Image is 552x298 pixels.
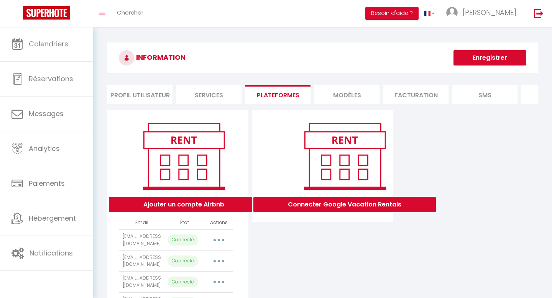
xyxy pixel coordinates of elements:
button: Connecter Google Vacation Rentals [253,197,436,212]
img: Super Booking [23,6,70,20]
span: Chercher [117,8,143,16]
img: rent.png [296,120,394,193]
td: [EMAIL_ADDRESS][DOMAIN_NAME] [119,251,164,272]
li: SMS [452,85,517,104]
button: Ajouter un compte Airbnb [109,197,259,212]
p: Connecté [168,234,198,246]
span: Réservations [29,74,73,84]
span: Calendriers [29,39,68,49]
span: Paiements [29,178,65,188]
h3: INFORMATION [107,43,538,73]
li: MODÈLES [314,85,379,104]
p: Connecté [168,277,198,288]
td: [EMAIL_ADDRESS][DOMAIN_NAME] [119,272,164,293]
span: Analytics [29,144,60,153]
button: Besoin d'aide ? [365,7,419,20]
li: Services [176,85,242,104]
li: Facturation [383,85,449,104]
td: [EMAIL_ADDRESS][DOMAIN_NAME] [119,229,164,251]
th: Email [119,216,164,229]
th: Actions [205,216,233,229]
img: ... [446,7,458,18]
iframe: LiveChat chat widget [520,266,552,298]
li: Plateformes [245,85,310,104]
span: Notifications [30,248,73,258]
span: [PERSON_NAME] [463,8,516,17]
img: logout [534,8,544,18]
span: Hébergement [29,213,76,223]
th: État [164,216,204,229]
img: rent.png [135,120,233,193]
p: Connecté [168,255,198,267]
li: Profil Utilisateur [107,85,172,104]
span: Messages [29,109,64,118]
button: Enregistrer [453,50,526,65]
